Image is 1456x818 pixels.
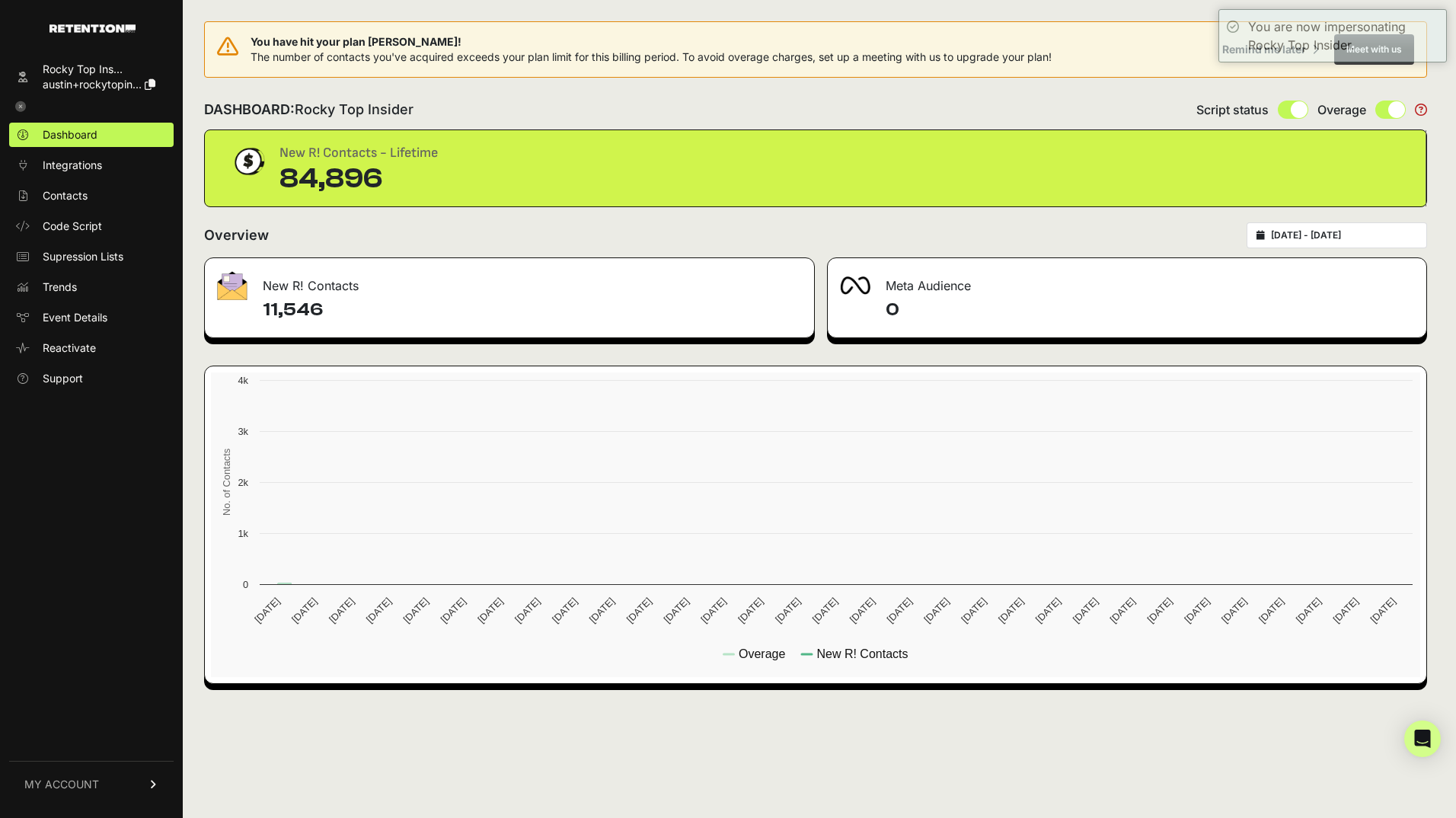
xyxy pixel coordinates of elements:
[661,596,691,625] text: [DATE]
[886,298,1414,322] h4: 0
[205,258,814,304] div: New R! Contacts
[238,426,248,437] text: 3k
[279,164,438,194] div: 84,896
[263,298,802,322] h4: 11,546
[9,57,174,97] a: Rocky Top Ins... austin+rockytopin...
[736,596,765,625] text: [DATE]
[43,78,142,91] span: austin+rockytopin...
[238,477,248,488] text: 2k
[996,596,1026,625] text: [DATE]
[587,596,617,625] text: [DATE]
[251,34,1052,50] span: You have hit your plan [PERSON_NAME]!
[9,275,174,299] a: Trends
[279,142,438,164] div: New R! Contacts - Lifetime
[43,280,77,295] span: Trends
[251,50,1052,63] span: The number of contacts you've acquired exceeds your plan limit for this billing period. To avoid ...
[848,596,877,625] text: [DATE]
[43,371,83,386] span: Support
[9,761,174,807] a: MY ACCOUNT
[43,249,123,264] span: Supression Lists
[773,596,803,625] text: [DATE]
[43,310,107,325] span: Event Details
[238,528,248,539] text: 1k
[49,24,136,33] img: Retention.com
[438,596,468,625] text: [DATE]
[43,340,96,356] span: Reactivate
[252,596,282,625] text: [DATE]
[512,596,542,625] text: [DATE]
[739,647,785,660] text: Overage
[238,375,248,386] text: 4k
[816,647,908,660] text: New R! Contacts
[43,62,155,77] div: Rocky Top Ins...
[921,596,951,625] text: [DATE]
[698,596,728,625] text: [DATE]
[1404,721,1441,757] div: Open Intercom Messenger
[1033,596,1063,625] text: [DATE]
[1317,101,1366,119] span: Overage
[959,596,988,625] text: [DATE]
[9,366,174,391] a: Support
[9,123,174,147] a: Dashboard
[364,596,394,625] text: [DATE]
[9,336,174,360] a: Reactivate
[9,153,174,177] a: Integrations
[295,101,413,117] span: Rocky Top Insider
[229,142,267,181] img: dollar-coin-05c43ed7efb7bc0c12610022525b4bbbb207c7efeef5aecc26f025e68dcafac9.png
[204,225,269,246] h2: Overview
[1071,596,1100,625] text: [DATE]
[9,184,174,208] a: Contacts
[9,214,174,238] a: Code Script
[43,127,97,142] span: Dashboard
[289,596,319,625] text: [DATE]
[243,579,248,590] text: 0
[624,596,654,625] text: [DATE]
[550,596,580,625] text: [DATE]
[840,276,870,295] img: fa-meta-2f981b61bb99beabf952f7030308934f19ce035c18b003e963880cc3fabeebb7.png
[810,596,840,625] text: [DATE]
[1182,596,1212,625] text: [DATE]
[1196,101,1269,119] span: Script status
[217,271,247,300] img: fa-envelope-19ae18322b30453b285274b1b8af3d052b27d846a4fbe8435d1a52b978f639a2.png
[1219,596,1249,625] text: [DATE]
[204,99,413,120] h2: DASHBOARD:
[1145,596,1174,625] text: [DATE]
[43,188,88,203] span: Contacts
[475,596,505,625] text: [DATE]
[43,219,102,234] span: Code Script
[828,258,1426,304] div: Meta Audience
[885,596,915,625] text: [DATE]
[1248,18,1438,54] div: You are now impersonating Rocky Top Insider.
[1256,596,1286,625] text: [DATE]
[1294,596,1323,625] text: [DATE]
[1368,596,1397,625] text: [DATE]
[43,158,102,173] span: Integrations
[9,305,174,330] a: Event Details
[1108,596,1138,625] text: [DATE]
[221,449,232,516] text: No. of Contacts
[1331,596,1361,625] text: [DATE]
[1216,36,1325,63] button: Remind me later
[9,244,174,269] a: Supression Lists
[24,777,99,792] span: MY ACCOUNT
[401,596,431,625] text: [DATE]
[327,596,356,625] text: [DATE]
